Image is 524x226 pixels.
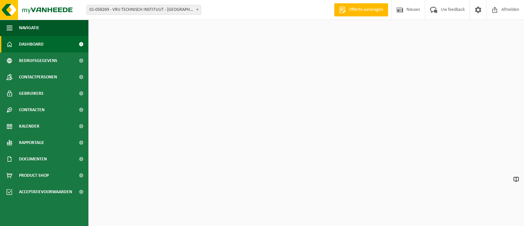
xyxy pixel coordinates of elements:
[19,167,49,184] span: Product Shop
[334,3,388,16] a: Offerte aanvragen
[19,118,39,134] span: Kalender
[19,20,39,36] span: Navigatie
[19,69,57,85] span: Contactpersonen
[19,134,44,151] span: Rapportage
[19,85,44,102] span: Gebruikers
[19,52,57,69] span: Bedrijfsgegevens
[19,102,45,118] span: Contracten
[347,7,385,13] span: Offerte aanvragen
[19,151,47,167] span: Documenten
[87,5,201,14] span: 01-058269 - VRIJ TECHNISCH INSTITUUT - BRUGGE
[86,5,201,15] span: 01-058269 - VRIJ TECHNISCH INSTITUUT - BRUGGE
[19,36,44,52] span: Dashboard
[19,184,72,200] span: Acceptatievoorwaarden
